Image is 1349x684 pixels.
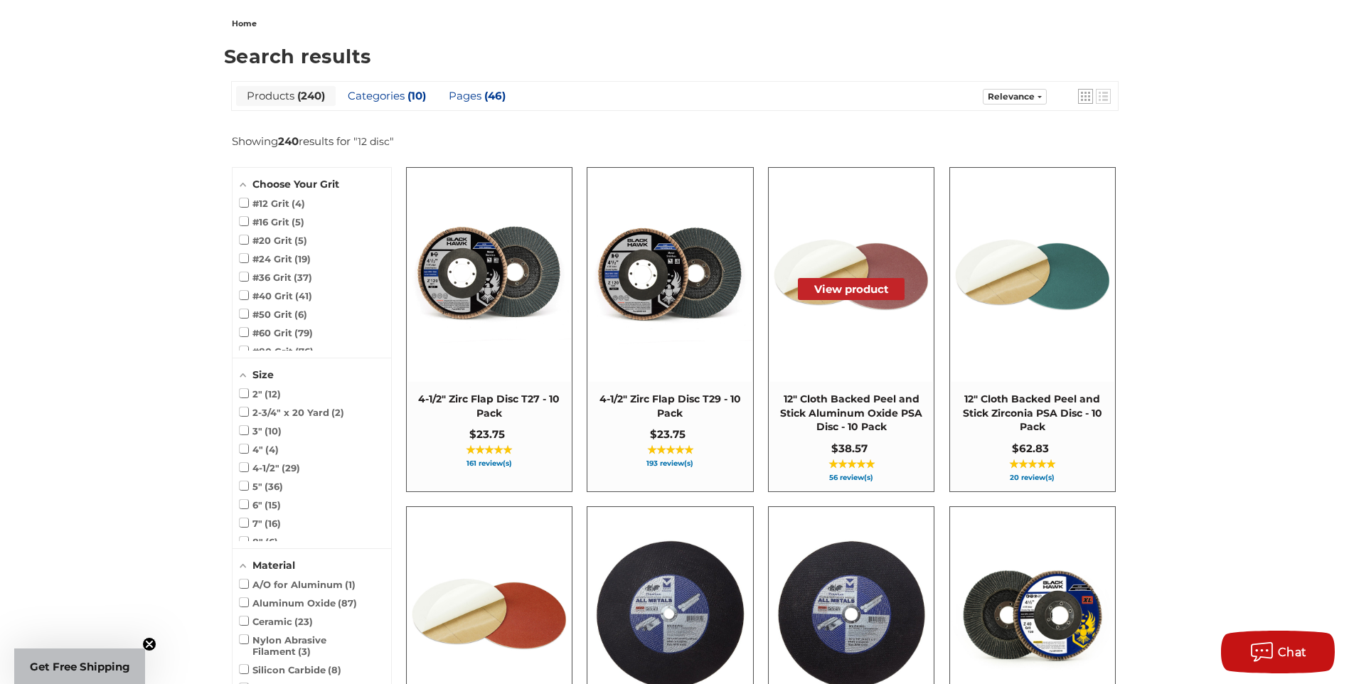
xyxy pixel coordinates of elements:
[240,597,358,609] span: Aluminum Oxide
[282,462,300,474] span: 29
[240,327,314,338] span: #60 Grit
[407,193,571,357] img: Black Hawk 4-1/2" x 7/8" Flap Disc Type 27 - 10 Pack
[30,660,130,673] span: Get Free Shipping
[240,616,314,627] span: Ceramic
[240,216,305,228] span: #16 Grit
[292,198,305,209] span: 4
[951,193,1114,357] img: Zirc Peel and Stick cloth backed PSA discs
[438,86,516,106] a: View Pages Tab
[798,278,905,300] button: View product
[594,392,745,420] span: 4-1/2" Zirc Flap Disc T29 - 10 Pack
[466,444,512,456] span: ★★★★★
[769,193,933,357] img: 12 inch Aluminum Oxide PSA Sanding Disc with Cloth Backing
[240,634,384,657] span: Nylon Abrasive Filament
[983,89,1047,105] a: Sort options
[265,536,278,547] span: 6
[278,134,299,148] b: 240
[295,346,314,357] span: 76
[265,425,282,437] span: 10
[240,309,308,320] span: #50 Grit
[252,368,274,381] span: Size
[240,481,284,492] span: 5"
[414,392,565,420] span: 4-1/2" Zirc Flap Disc T27 - 10 Pack
[1012,442,1049,455] span: $62.83
[240,425,282,437] span: 3"
[240,462,301,474] span: 4-1/2"
[292,216,304,228] span: 5
[240,346,314,357] span: #80 Grit
[232,134,402,148] div: Showing results for " "
[345,579,356,590] span: 1
[776,474,927,481] span: 56 review(s)
[240,272,313,283] span: #36 Grit
[240,579,356,590] span: A/O for Aluminum
[957,392,1108,434] span: 12" Cloth Backed Peel and Stick Zirconia PSA Disc - 10 Pack
[294,253,311,264] span: 19
[265,444,279,455] span: 4
[252,178,339,191] span: Choose Your Grit
[252,559,295,572] span: Material
[240,536,279,547] span: 8"
[294,616,313,627] span: 23
[337,86,437,106] a: View Categories Tab
[240,253,311,264] span: #24 Grit
[240,407,345,418] span: 2-3/4" x 20 Yard
[481,89,506,102] span: 46
[232,18,257,28] span: home
[338,597,357,609] span: 87
[358,135,390,148] a: 12 disc
[588,193,752,357] img: 4.5" Black Hawk Zirconia Flap Disc 10 Pack
[1078,89,1093,104] a: View grid mode
[236,86,336,106] a: View Products Tab
[142,637,156,651] button: Close teaser
[294,309,307,320] span: 6
[414,460,565,467] span: 161 review(s)
[265,481,283,492] span: 36
[957,474,1108,481] span: 20 review(s)
[776,392,927,434] span: 12" Cloth Backed Peel and Stick Aluminum Oxide PSA Disc - 10 Pack
[240,499,282,511] span: 6"
[240,518,282,529] span: 7"
[1221,631,1335,673] button: Chat
[240,235,308,246] span: #20 Grit
[1009,459,1055,470] span: ★★★★★
[240,198,306,209] span: #12 Grit
[828,459,875,470] span: ★★★★★
[328,664,341,675] span: 8
[265,518,281,529] span: 16
[294,272,312,283] span: 37
[294,89,325,102] span: 240
[587,168,752,491] a: 4-1/2" Zirc Flap Disc T29 - 10 Pack
[295,290,312,301] span: 41
[407,168,572,491] a: 4-1/2" Zirc Flap Disc T27 - 10 Pack
[405,89,426,102] span: 10
[1096,89,1111,104] a: View list mode
[224,47,1125,66] h1: Search results
[294,235,307,246] span: 5
[331,407,344,418] span: 2
[650,427,686,441] span: $23.75
[240,664,342,675] span: Silicon Carbide
[950,168,1115,491] a: 12" Cloth Backed Peel and Stick Zirconia PSA Disc - 10 Pack
[265,388,281,400] span: 12
[240,388,282,400] span: 2"
[265,499,281,511] span: 15
[769,168,934,491] a: 12" Cloth Backed Peel and Stick Aluminum Oxide PSA Disc - 10 Pack
[469,427,505,441] span: $23.75
[831,442,868,455] span: $38.57
[14,648,145,684] div: Get Free ShippingClose teaser
[988,91,1035,102] span: Relevance
[240,444,279,455] span: 4"
[294,327,313,338] span: 79
[647,444,693,456] span: ★★★★★
[594,460,745,467] span: 193 review(s)
[1278,646,1307,659] span: Chat
[298,646,311,657] span: 3
[240,290,313,301] span: #40 Grit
